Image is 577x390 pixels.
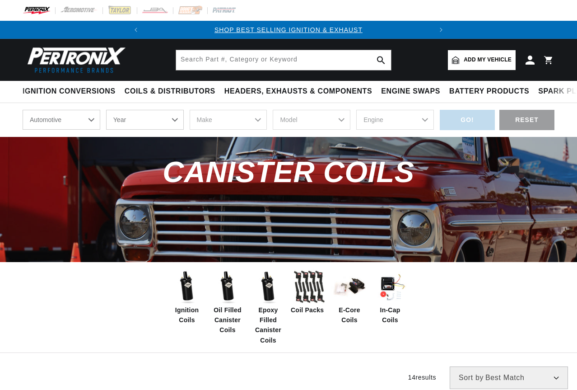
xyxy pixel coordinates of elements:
[23,81,120,102] summary: Ignition Conversions
[209,269,246,335] a: Oil Filled Canister Coils Oil Filled Canister Coils
[331,305,368,325] span: E-Core Coils
[449,87,529,96] span: Battery Products
[120,81,220,102] summary: Coils & Distributors
[372,269,408,325] a: In-Cap Coils In-Cap Coils
[445,81,534,102] summary: Battery Products
[250,269,286,305] img: Epoxy Filled Canister Coils
[371,50,391,70] button: search button
[209,269,246,305] img: Oil Filled Canister Coils
[459,374,484,381] span: Sort by
[169,305,205,325] span: Ignition Coils
[224,87,372,96] span: Headers, Exhausts & Components
[331,269,368,305] img: E-Core Coils
[432,21,450,39] button: Translation missing: en.sections.announcements.next_announcement
[464,56,512,64] span: Add my vehicle
[23,110,100,130] select: Ride Type
[291,269,327,305] img: Coil Packs
[145,25,432,35] div: 1 of 2
[163,155,414,188] span: Canister Coils
[448,50,516,70] a: Add my vehicle
[190,110,267,130] select: Make
[450,367,568,389] select: Sort by
[176,50,391,70] input: Search Part #, Category or Keyword
[169,269,205,305] img: Ignition Coils
[372,305,408,325] span: In-Cap Coils
[127,21,145,39] button: Translation missing: en.sections.announcements.previous_announcement
[23,87,116,96] span: Ignition Conversions
[499,110,554,130] div: RESET
[356,110,434,130] select: Engine
[250,305,286,346] span: Epoxy Filled Canister Coils
[220,81,377,102] summary: Headers, Exhausts & Components
[106,110,184,130] select: Year
[381,87,440,96] span: Engine Swaps
[169,269,205,325] a: Ignition Coils Ignition Coils
[145,25,432,35] div: Announcement
[214,26,363,33] a: SHOP BEST SELLING IGNITION & EXHAUST
[291,305,324,315] span: Coil Packs
[250,269,286,346] a: Epoxy Filled Canister Coils Epoxy Filled Canister Coils
[23,44,126,75] img: Pertronix
[125,87,215,96] span: Coils & Distributors
[372,269,408,305] img: In-Cap Coils
[408,374,436,381] span: 14 results
[291,269,327,315] a: Coil Packs Coil Packs
[331,269,368,325] a: E-Core Coils E-Core Coils
[209,305,246,335] span: Oil Filled Canister Coils
[273,110,350,130] select: Model
[377,81,445,102] summary: Engine Swaps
